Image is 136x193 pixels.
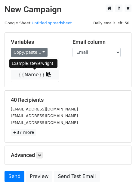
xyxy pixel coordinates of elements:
a: +37 more [11,129,36,136]
iframe: Chat Widget [106,164,136,193]
h5: 40 Recipients [11,97,125,103]
h5: Variables [11,39,63,45]
span: Daily emails left: 50 [91,20,131,26]
a: Copy/paste... [11,48,48,57]
small: Google Sheet: [5,21,72,25]
a: {{Name}} [11,70,59,80]
a: Untitled spreadsheet [32,21,72,25]
small: [EMAIL_ADDRESS][DOMAIN_NAME] [11,113,78,118]
a: Preview [26,171,52,182]
h2: New Campaign [5,5,131,15]
a: Send Test Email [54,171,100,182]
a: Daily emails left: 50 [91,21,131,25]
small: [EMAIL_ADDRESS][DOMAIN_NAME] [11,120,78,125]
small: [EMAIL_ADDRESS][DOMAIN_NAME] [11,107,78,111]
h5: Advanced [11,152,125,158]
a: Send [5,171,24,182]
div: Example: stevielwright_ [9,59,57,68]
h5: Email column [73,39,125,45]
